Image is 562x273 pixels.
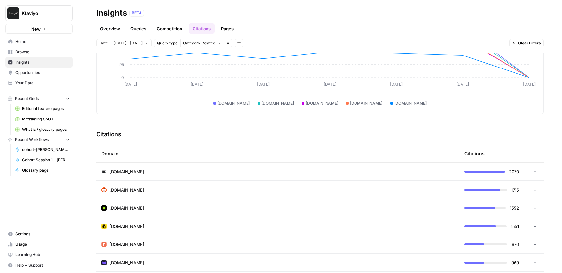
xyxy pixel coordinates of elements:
[257,82,270,87] tspan: [DATE]
[22,116,70,122] span: Messaging SSOT
[109,259,144,266] span: [DOMAIN_NAME]
[15,252,70,258] span: Learning Hub
[12,144,73,155] a: cohort-[PERSON_NAME]-meta-description
[121,75,124,80] tspan: 0
[109,187,144,193] span: [DOMAIN_NAME]
[523,82,536,87] tspan: [DATE]
[15,80,70,86] span: Your Data
[22,10,61,17] span: Klaviyo
[5,57,73,68] a: Insights
[183,40,215,46] span: Category Related
[15,70,70,76] span: Opportunities
[96,130,121,139] h3: Citations
[109,241,144,248] span: [DOMAIN_NAME]
[5,239,73,250] a: Usage
[15,137,49,143] span: Recent Workflows
[456,82,469,87] tspan: [DATE]
[217,100,250,106] span: [DOMAIN_NAME]
[15,262,70,268] span: Help + Support
[101,169,107,174] img: d03zj4el0aa7txopwdneenoutvcu
[31,26,41,32] span: New
[12,124,73,135] a: What is / glossary pages
[350,100,382,106] span: [DOMAIN_NAME]
[511,259,519,266] span: 969
[99,40,108,46] span: Date
[114,40,143,46] span: [DATE] - [DATE]
[518,40,541,46] span: Clear Filters
[189,23,215,34] a: Citations
[5,36,73,47] a: Home
[15,39,70,44] span: Home
[511,241,519,248] span: 970
[15,49,70,55] span: Browse
[261,100,294,106] span: [DOMAIN_NAME]
[101,242,107,247] img: ab4e9gs29ka3e4gi623uh0lg27rs
[15,59,70,65] span: Insights
[324,82,336,87] tspan: [DATE]
[22,127,70,132] span: What is / glossary pages
[5,78,73,88] a: Your Data
[12,165,73,176] a: Glossary page
[12,114,73,124] a: Messaging SSOT
[217,23,237,34] a: Pages
[5,229,73,239] a: Settings
[390,82,403,87] tspan: [DATE]
[22,168,70,173] span: Glossary page
[5,260,73,270] button: Help + Support
[22,157,70,163] span: Cohort Session 1 - [PERSON_NAME] blog metadescription
[129,10,144,16] div: BETA
[5,68,73,78] a: Opportunities
[7,7,19,19] img: Klaviyo Logo
[394,100,427,106] span: [DOMAIN_NAME]
[109,205,144,211] span: [DOMAIN_NAME]
[153,23,186,34] a: Competition
[12,104,73,114] a: Editorial feature pages
[101,187,107,192] img: m2cl2pnoess66jx31edqk0jfpcfn
[12,155,73,165] a: Cohort Session 1 - [PERSON_NAME] blog metadescription
[101,144,454,162] div: Domain
[15,242,70,247] span: Usage
[191,82,203,87] tspan: [DATE]
[5,250,73,260] a: Learning Hub
[511,223,519,230] span: 1551
[109,223,144,230] span: [DOMAIN_NAME]
[157,40,178,46] span: Query type
[5,5,73,21] button: Workspace: Klaviyo
[306,100,338,106] span: [DOMAIN_NAME]
[96,23,124,34] a: Overview
[117,49,124,54] tspan: 190
[509,168,519,175] span: 2070
[5,135,73,144] button: Recent Workflows
[127,23,150,34] a: Queries
[96,8,127,18] div: Insights
[509,39,544,47] button: Clear Filters
[119,62,124,67] tspan: 95
[15,231,70,237] span: Settings
[111,39,152,47] button: [DATE] - [DATE]
[510,205,519,211] span: 1552
[22,147,70,153] span: cohort-[PERSON_NAME]-meta-description
[511,187,519,193] span: 1715
[5,47,73,57] a: Browse
[464,144,485,162] div: Citations
[5,24,73,34] button: New
[124,82,137,87] tspan: [DATE]
[101,224,107,229] img: pg21ys236mnd3p55lv59xccdo3xy
[15,96,39,102] span: Recent Grids
[101,205,107,211] img: or48ckoj2dr325ui2uouqhqfwspy
[180,39,224,47] button: Category Related
[22,106,70,112] span: Editorial feature pages
[5,94,73,104] button: Recent Grids
[101,260,107,265] img: kfqimavs43yfxgt984apgfzd5b2i
[109,168,144,175] span: [DOMAIN_NAME]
